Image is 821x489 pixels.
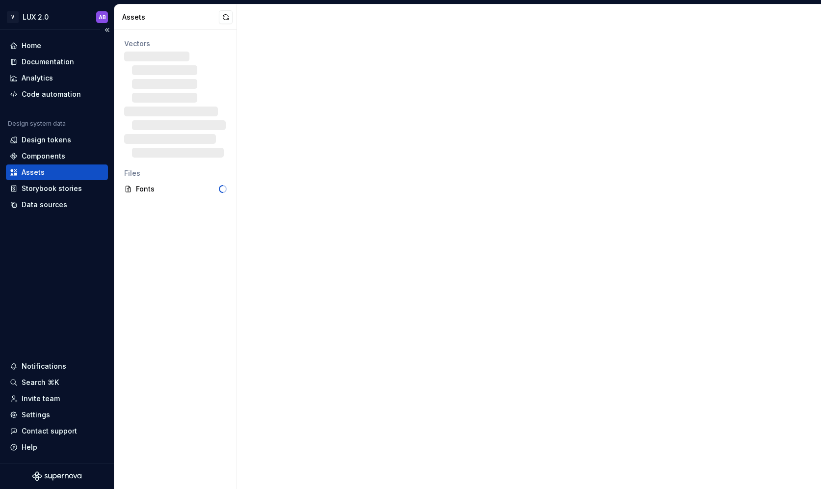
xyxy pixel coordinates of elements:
[6,181,108,196] a: Storybook stories
[122,12,219,22] div: Assets
[22,361,66,371] div: Notifications
[22,410,50,420] div: Settings
[7,11,19,23] div: V
[6,197,108,213] a: Data sources
[6,148,108,164] a: Components
[6,407,108,423] a: Settings
[124,168,227,178] div: Files
[6,423,108,439] button: Contact support
[99,13,106,21] div: AB
[22,200,67,210] div: Data sources
[22,167,45,177] div: Assets
[6,70,108,86] a: Analytics
[22,426,77,436] div: Contact support
[32,471,81,481] svg: Supernova Logo
[22,41,41,51] div: Home
[22,73,53,83] div: Analytics
[6,132,108,148] a: Design tokens
[8,120,66,128] div: Design system data
[22,57,74,67] div: Documentation
[22,135,71,145] div: Design tokens
[124,39,227,49] div: Vectors
[6,38,108,54] a: Home
[100,23,114,37] button: Collapse sidebar
[136,184,219,194] div: Fonts
[6,391,108,407] a: Invite team
[6,54,108,70] a: Documentation
[6,358,108,374] button: Notifications
[120,181,231,197] a: Fonts
[2,6,112,27] button: VLUX 2.0AB
[6,439,108,455] button: Help
[22,378,59,387] div: Search ⌘K
[22,394,60,404] div: Invite team
[22,442,37,452] div: Help
[22,151,65,161] div: Components
[22,184,82,193] div: Storybook stories
[6,375,108,390] button: Search ⌘K
[6,86,108,102] a: Code automation
[22,89,81,99] div: Code automation
[6,164,108,180] a: Assets
[23,12,49,22] div: LUX 2.0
